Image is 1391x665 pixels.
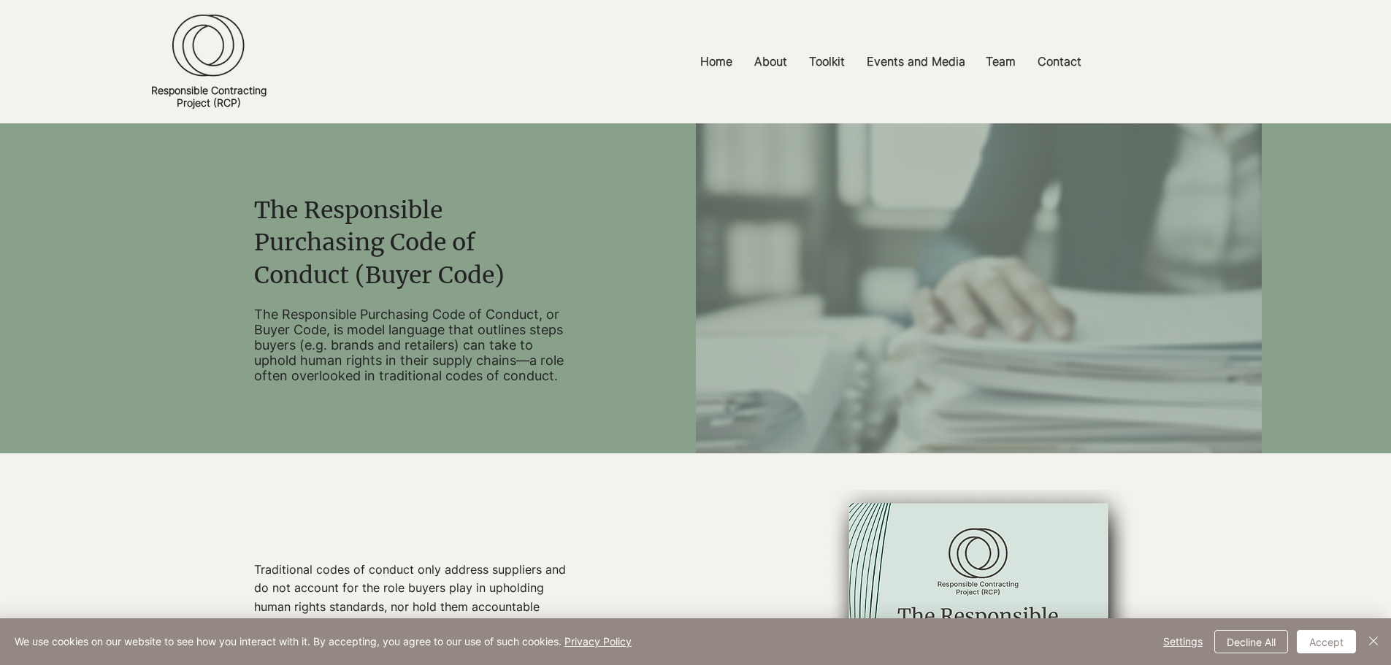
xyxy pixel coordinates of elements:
[1027,45,1092,78] a: Contact
[151,84,267,109] a: Responsible ContractingProject (RCP)
[798,45,856,78] a: Toolkit
[802,45,852,78] p: Toolkit
[254,561,571,654] p: Traditional codes of conduct only address suppliers and do not account for the role buyers play i...
[859,45,973,78] p: Events and Media
[747,45,794,78] p: About
[564,635,632,647] a: Privacy Policy
[254,307,571,383] p: The Responsible Purchasing Code of Conduct, or Buyer Code, is model language that outlines steps ...
[689,45,743,78] a: Home
[1365,632,1382,650] img: Close
[1214,630,1288,653] button: Decline All
[1297,630,1356,653] button: Accept
[743,45,798,78] a: About
[254,196,505,291] span: The Responsible Purchasing Code of Conduct (Buyer Code)
[520,45,1261,78] nav: Site
[693,45,740,78] p: Home
[696,123,1262,619] img: Stack of Files_edited.jpg
[978,45,1023,78] p: Team
[856,45,975,78] a: Events and Media
[15,635,632,648] span: We use cookies on our website to see how you interact with it. By accepting, you agree to our use...
[1163,631,1203,653] span: Settings
[1030,45,1089,78] p: Contact
[975,45,1027,78] a: Team
[1365,630,1382,653] button: Close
